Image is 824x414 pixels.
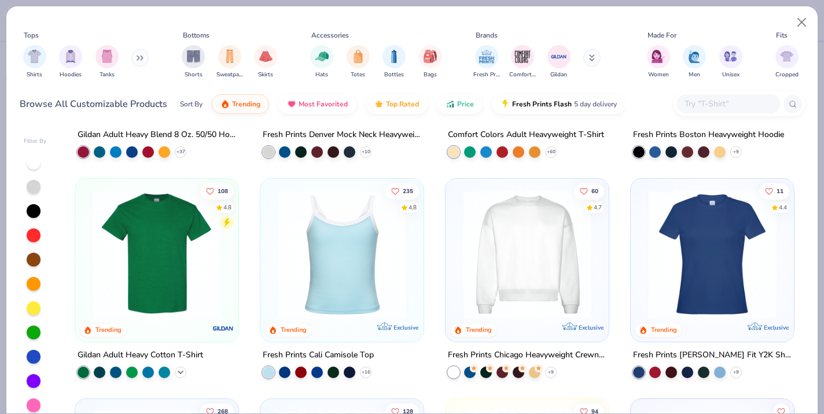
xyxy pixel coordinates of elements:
[719,45,742,79] div: filter for Unisex
[100,71,115,79] span: Tanks
[777,188,783,194] span: 11
[512,99,572,109] span: Fresh Prints Flash
[311,30,349,40] div: Accessories
[24,30,39,40] div: Tops
[299,99,348,109] span: Most Favorited
[547,45,571,79] button: filter button
[59,45,82,79] div: filter for Hoodies
[647,45,670,79] button: filter button
[597,190,737,319] img: 9145e166-e82d-49ae-94f7-186c20e691c9
[550,48,568,65] img: Gildan Image
[23,45,46,79] button: filter button
[278,94,356,114] button: Most Favorited
[724,50,737,63] img: Unisex Image
[457,190,597,319] img: 1358499d-a160-429c-9f1e-ad7a3dc244c9
[310,45,333,79] div: filter for Hats
[187,50,200,63] img: Shorts Image
[648,71,669,79] span: Women
[201,183,234,199] button: Like
[424,50,436,63] img: Bags Image
[412,190,552,319] img: 61d0f7fa-d448-414b-acbf-5d07f88334cb
[59,45,82,79] button: filter button
[647,45,670,79] div: filter for Women
[23,45,46,79] div: filter for Shirts
[183,30,209,40] div: Bottoms
[548,368,554,375] span: + 9
[374,99,384,109] img: TopRated.gif
[473,45,500,79] div: filter for Fresh Prints
[263,348,374,362] div: Fresh Prints Cali Camisole Top
[78,128,236,142] div: Gildan Adult Heavy Blend 8 Oz. 50/50 Hooded Sweatshirt
[393,323,418,331] span: Exclusive
[763,323,788,331] span: Exclusive
[254,45,277,79] button: filter button
[594,203,602,212] div: 4.7
[514,48,531,65] img: Comfort Colors Image
[448,128,604,142] div: Comfort Colors Adult Heavyweight T-Shirt
[473,45,500,79] button: filter button
[775,71,799,79] span: Cropped
[759,183,789,199] button: Like
[424,71,437,79] span: Bags
[20,97,167,111] div: Browse All Customizable Products
[546,149,555,156] span: + 60
[386,99,419,109] span: Top Rated
[775,45,799,79] button: filter button
[591,408,598,414] span: 94
[232,99,260,109] span: Trending
[689,71,700,79] span: Men
[95,45,119,79] button: filter button
[633,348,792,362] div: Fresh Prints [PERSON_NAME] Fit Y2K Shirt
[362,368,370,375] span: + 16
[382,45,406,79] div: filter for Bottles
[182,45,205,79] button: filter button
[212,94,269,114] button: Trending
[315,71,328,79] span: Hats
[382,45,406,79] button: filter button
[683,45,706,79] div: filter for Men
[775,45,799,79] div: filter for Cropped
[212,316,235,339] img: Gildan logo
[683,45,706,79] button: filter button
[216,45,243,79] button: filter button
[28,50,41,63] img: Shirts Image
[385,183,419,199] button: Like
[263,128,421,142] div: Fresh Prints Denver Mock Neck Heavyweight Sweatshirt
[688,50,701,63] img: Men Image
[476,30,498,40] div: Brands
[182,45,205,79] div: filter for Shorts
[310,45,333,79] button: filter button
[419,45,442,79] button: filter button
[224,203,232,212] div: 4.8
[87,190,227,319] img: db319196-8705-402d-8b46-62aaa07ed94f
[403,188,413,194] span: 235
[419,45,442,79] div: filter for Bags
[351,71,365,79] span: Totes
[27,71,42,79] span: Shirts
[216,45,243,79] div: filter for Sweatpants
[473,71,500,79] span: Fresh Prints
[78,348,203,362] div: Gildan Adult Heavy Cotton T-Shirt
[64,50,77,63] img: Hoodies Image
[591,188,598,194] span: 60
[218,408,229,414] span: 268
[509,71,536,79] span: Comfort Colors
[216,71,243,79] span: Sweatpants
[315,50,329,63] img: Hats Image
[258,71,273,79] span: Skirts
[579,323,604,331] span: Exclusive
[176,149,185,156] span: + 37
[223,50,236,63] img: Sweatpants Image
[683,97,772,110] input: Try "T-Shirt"
[403,408,413,414] span: 128
[547,45,571,79] div: filter for Gildan
[218,188,229,194] span: 108
[409,203,417,212] div: 4.8
[574,98,617,111] span: 5 day delivery
[180,99,203,109] div: Sort By
[648,30,676,40] div: Made For
[101,50,113,63] img: Tanks Image
[776,30,788,40] div: Fits
[437,94,483,114] button: Price
[719,45,742,79] button: filter button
